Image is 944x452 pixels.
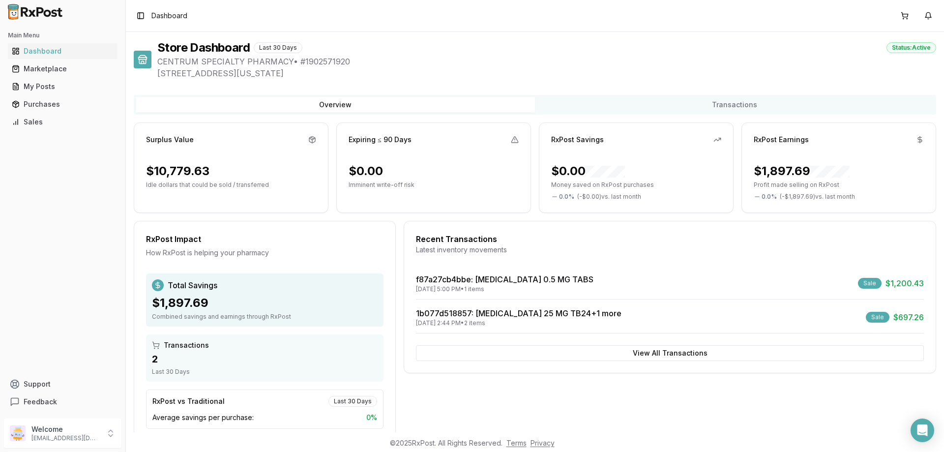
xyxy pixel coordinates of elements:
button: View All Transactions [416,345,924,361]
button: Sales [4,114,121,130]
a: Privacy [531,439,555,447]
div: RxPost vs Traditional [152,396,225,406]
div: $0.00 [349,163,383,179]
a: My Posts [8,78,118,95]
div: [DATE] 2:44 PM • 2 items [416,319,621,327]
p: Idle dollars that could be sold / transferred [146,181,316,189]
button: My Posts [4,79,121,94]
span: 0.0 % [559,193,574,201]
span: 0 % [366,413,377,422]
a: Sales [8,113,118,131]
img: RxPost Logo [4,4,67,20]
div: Last 30 Days [254,42,302,53]
span: [STREET_ADDRESS][US_STATE] [157,67,936,79]
a: Purchases [8,95,118,113]
a: f87a27cb4bbe: [MEDICAL_DATA] 0.5 MG TABS [416,274,593,284]
div: 2 [152,352,378,366]
span: ( - $0.00 ) vs. last month [577,193,641,201]
div: $1,897.69 [754,163,850,179]
a: Dashboard [8,42,118,60]
div: Last 30 Days [328,396,377,407]
div: Marketplace [12,64,114,74]
div: Surplus Value [146,135,194,145]
div: Open Intercom Messenger [911,419,934,442]
div: Recent Transactions [416,233,924,245]
img: User avatar [10,425,26,441]
button: Dashboard [4,43,121,59]
div: [DATE] 5:00 PM • 1 items [416,285,593,293]
div: RxPost Savings [551,135,604,145]
button: Support [4,375,121,393]
div: Combined savings and earnings through RxPost [152,313,378,321]
button: Purchases [4,96,121,112]
button: Marketplace [4,61,121,77]
span: Feedback [24,397,57,407]
span: Transactions [164,340,209,350]
div: Expiring ≤ 90 Days [349,135,412,145]
div: My Posts [12,82,114,91]
p: Welcome [31,424,100,434]
div: $10,779.63 [146,163,209,179]
a: 1b077d518857: [MEDICAL_DATA] 25 MG TB24+1 more [416,308,621,318]
span: $1,200.43 [885,277,924,289]
span: $697.26 [893,311,924,323]
button: Overview [136,97,535,113]
div: Sales [12,117,114,127]
div: Sale [866,312,889,323]
p: [EMAIL_ADDRESS][DOMAIN_NAME] [31,434,100,442]
span: Total Savings [168,279,217,291]
span: Dashboard [151,11,187,21]
div: RxPost Earnings [754,135,809,145]
div: Status: Active [886,42,936,53]
p: Money saved on RxPost purchases [551,181,721,189]
span: 0.0 % [762,193,777,201]
div: Latest inventory movements [416,245,924,255]
div: Dashboard [12,46,114,56]
h2: Main Menu [8,31,118,39]
span: ( - $1,897.69 ) vs. last month [780,193,855,201]
button: Feedback [4,393,121,411]
a: Marketplace [8,60,118,78]
span: Average savings per purchase: [152,413,254,422]
div: RxPost Impact [146,233,383,245]
nav: breadcrumb [151,11,187,21]
div: $0.00 [551,163,625,179]
a: Terms [506,439,527,447]
div: Purchases [12,99,114,109]
div: $1,897.69 [152,295,378,311]
span: CENTRUM SPECIALTY PHARMACY • # 1902571920 [157,56,936,67]
p: Imminent write-off risk [349,181,519,189]
div: Sale [858,278,882,289]
button: Transactions [535,97,934,113]
p: Profit made selling on RxPost [754,181,924,189]
div: How RxPost is helping your pharmacy [146,248,383,258]
div: Last 30 Days [152,368,378,376]
h1: Store Dashboard [157,40,250,56]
